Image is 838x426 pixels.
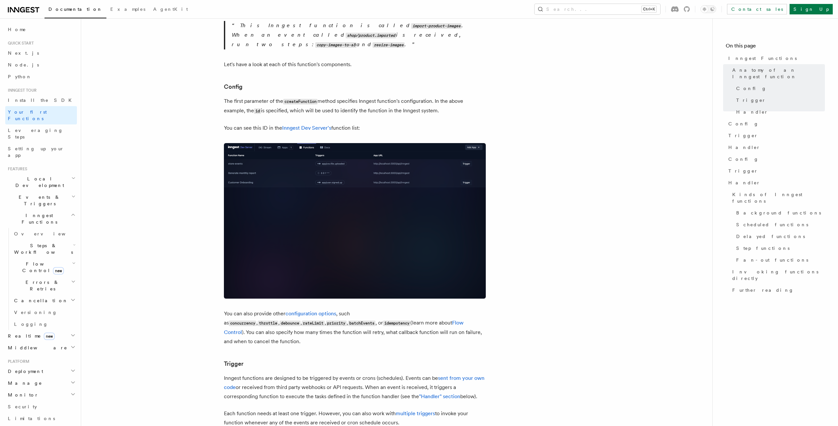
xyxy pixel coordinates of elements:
[736,221,808,228] span: Scheduled functions
[736,210,821,216] span: Background functions
[5,392,39,398] span: Monitor
[728,168,758,174] span: Trigger
[5,413,77,424] a: Limitations
[224,123,486,133] p: You can see this ID in the function list:
[11,258,77,276] button: Flow Controlnew
[5,210,77,228] button: Inngest Functions
[5,71,77,83] a: Python
[5,106,77,124] a: Your first Functions
[224,82,243,91] a: Config
[5,88,37,93] span: Inngest tour
[48,7,102,12] span: Documentation
[5,359,29,364] span: Platform
[153,7,188,12] span: AgentKit
[110,7,145,12] span: Examples
[734,231,825,242] a: Delayed functions
[726,130,825,141] a: Trigger
[232,21,486,49] p: This Inngest function is called . When an event called is received, run two steps: and .
[282,125,331,131] a: Inngest Dev Server's
[11,295,77,306] button: Cancellation
[790,4,833,14] a: Sign Up
[726,165,825,177] a: Trigger
[5,191,77,210] button: Events & Triggers
[734,219,825,231] a: Scheduled functions
[383,321,410,326] code: idempotency
[726,52,825,64] a: Inngest Functions
[44,333,55,340] span: new
[224,97,486,116] p: The first parameter of the method specifies Inngest function's configuration. In the above exampl...
[11,242,73,255] span: Steps & Workflows
[736,97,766,103] span: Trigger
[14,310,57,315] span: Versioning
[11,240,77,258] button: Steps & Workflows
[283,99,318,104] code: createFunction
[285,310,336,317] a: configuration options
[5,176,71,189] span: Local Development
[5,330,77,342] button: Realtimenew
[736,85,767,92] span: Config
[5,377,77,389] button: Manage
[11,306,77,318] a: Versioning
[14,322,48,327] span: Logging
[5,368,43,375] span: Deployment
[8,26,26,33] span: Home
[730,284,825,296] a: Further reading
[734,94,825,106] a: Trigger
[5,143,77,161] a: Setting up your app
[736,245,790,251] span: Step functions
[732,269,825,282] span: Invoking functions directly
[45,2,106,18] a: Documentation
[736,233,805,240] span: Delayed functions
[730,266,825,284] a: Invoking functions directly
[326,321,347,326] code: priority
[732,67,825,80] span: Anatomy of an Inngest function
[5,124,77,143] a: Leveraging Steps
[728,144,760,151] span: Handler
[5,212,71,225] span: Inngest Functions
[734,106,825,118] a: Handler
[254,108,261,114] code: id
[728,120,759,127] span: Config
[701,5,716,13] button: Toggle dark mode
[11,279,71,292] span: Errors & Retries
[5,389,77,401] button: Monitor
[5,194,71,207] span: Events & Triggers
[411,23,462,29] code: import-product-images
[728,179,760,186] span: Handler
[5,333,55,339] span: Realtime
[736,109,768,115] span: Handler
[8,416,55,421] span: Limitations
[734,242,825,254] a: Step functions
[728,55,797,62] span: Inngest Functions
[734,83,825,94] a: Config
[5,41,34,46] span: Quick start
[5,401,77,413] a: Security
[224,375,484,390] a: sent from your own code
[726,141,825,153] a: Handler
[5,344,67,351] span: Middleware
[315,42,356,48] code: copy-images-to-s3
[8,98,76,103] span: Install the SDK
[106,2,149,18] a: Examples
[11,228,77,240] a: Overview
[732,287,794,293] span: Further reading
[642,6,656,12] kbd: Ctrl+K
[11,276,77,295] button: Errors & Retries
[728,156,759,162] span: Config
[8,404,37,409] span: Security
[396,410,435,417] a: multiple triggers
[224,143,486,299] img: Screenshot of the Inngest Dev Server interface showing three functions listed under the 'Function...
[149,2,192,18] a: AgentKit
[5,166,27,172] span: Features
[419,393,460,399] a: "Handler" section
[8,62,39,67] span: Node.js
[229,321,256,326] code: concurrency
[11,297,68,304] span: Cancellation
[535,4,660,14] button: Search...Ctrl+K
[732,191,825,204] span: Kinds of Inngest functions
[14,231,82,236] span: Overview
[726,118,825,130] a: Config
[726,153,825,165] a: Config
[302,321,325,326] code: rateLimit
[736,257,808,263] span: Fan-out functions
